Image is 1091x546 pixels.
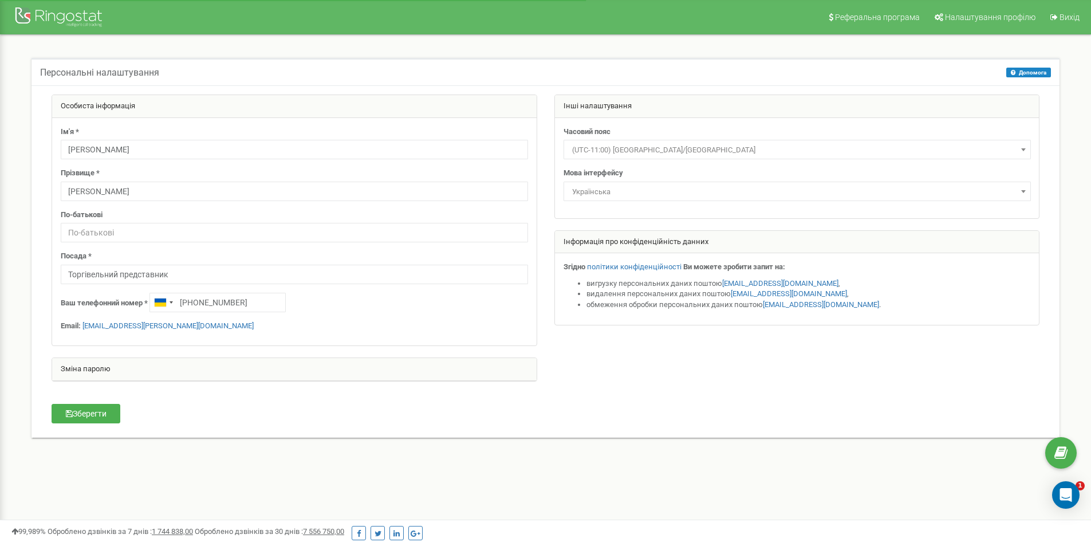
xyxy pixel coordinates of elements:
[61,210,103,221] label: По-батькові
[61,265,528,284] input: Посада
[61,127,79,138] label: Ім'я *
[1006,68,1051,77] button: Допомога
[586,289,1031,300] li: видалення персональних даних поштою ,
[61,321,81,330] strong: Email:
[149,293,286,312] input: +1-800-555-55-55
[1076,481,1085,490] span: 1
[11,527,46,536] span: 99,989%
[564,262,585,271] strong: Згідно
[568,184,1027,200] span: Українська
[152,527,193,536] u: 1 744 838,00
[568,142,1027,158] span: (UTC-11:00) Pacific/Midway
[52,358,537,381] div: Зміна паролю
[564,140,1031,159] span: (UTC-11:00) Pacific/Midway
[52,404,120,423] button: Зберегти
[1052,481,1080,509] div: Open Intercom Messenger
[722,279,838,288] a: [EMAIL_ADDRESS][DOMAIN_NAME]
[61,182,528,201] input: Прізвище
[555,231,1039,254] div: Інформація про конфіденційність данних
[61,140,528,159] input: Ім'я
[731,289,847,298] a: [EMAIL_ADDRESS][DOMAIN_NAME]
[1060,13,1080,22] span: Вихід
[945,13,1035,22] span: Налаштування профілю
[683,262,785,271] strong: Ви можете зробити запит на:
[61,168,100,179] label: Прізвище *
[150,293,176,312] div: Telephone country code
[555,95,1039,118] div: Інші налаштування
[61,298,148,309] label: Ваш телефонний номер *
[82,321,254,330] a: [EMAIL_ADDRESS][PERSON_NAME][DOMAIN_NAME]
[40,68,159,78] h5: Персональні налаштування
[195,527,344,536] span: Оброблено дзвінків за 30 днів :
[303,527,344,536] u: 7 556 750,00
[48,527,193,536] span: Оброблено дзвінків за 7 днів :
[835,13,920,22] span: Реферальна програма
[564,168,623,179] label: Мова інтерфейсу
[61,223,528,242] input: По-батькові
[564,182,1031,201] span: Українська
[587,262,682,271] a: політики конфіденційності
[586,300,1031,311] li: обмеження обробки персональних даних поштою .
[564,127,611,138] label: Часовий пояс
[52,95,537,118] div: Особиста інформація
[61,251,92,262] label: Посада *
[586,278,1031,289] li: вигрузку персональних даних поштою ,
[763,300,879,309] a: [EMAIL_ADDRESS][DOMAIN_NAME]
